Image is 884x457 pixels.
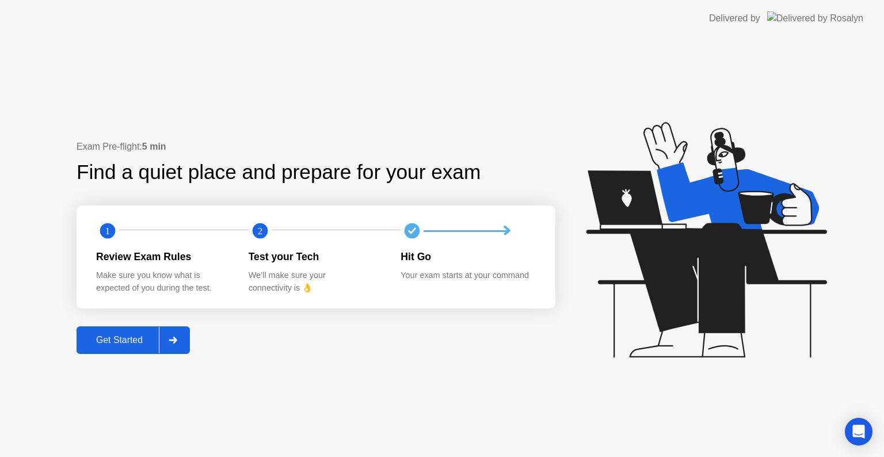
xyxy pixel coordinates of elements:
[80,335,159,345] div: Get Started
[96,269,230,294] div: Make sure you know what is expected of you during the test.
[77,140,555,154] div: Exam Pre-flight:
[401,249,535,264] div: Hit Go
[142,142,166,151] b: 5 min
[767,12,863,25] img: Delivered by Rosalyn
[105,226,110,237] text: 1
[96,249,230,264] div: Review Exam Rules
[77,157,482,188] div: Find a quiet place and prepare for your exam
[258,226,262,237] text: 2
[249,249,383,264] div: Test your Tech
[845,418,872,445] div: Open Intercom Messenger
[77,326,190,354] button: Get Started
[709,12,760,25] div: Delivered by
[401,269,535,282] div: Your exam starts at your command
[249,269,383,294] div: We’ll make sure your connectivity is 👌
